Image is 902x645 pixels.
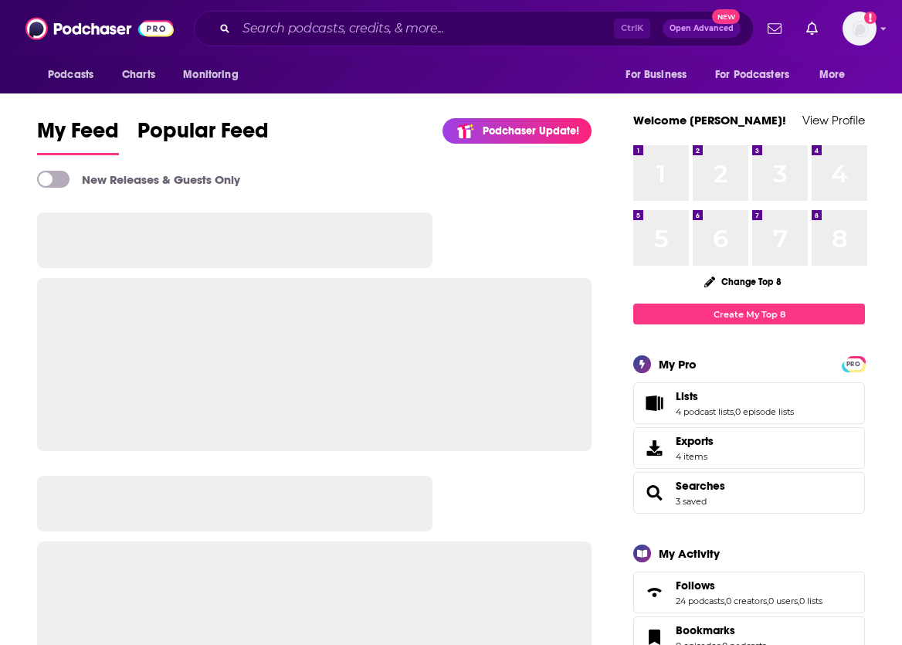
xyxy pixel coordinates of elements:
button: open menu [37,60,114,90]
a: Exports [633,427,865,469]
span: Follows [633,572,865,613]
span: , [734,406,735,417]
span: Popular Feed [137,117,269,153]
a: New Releases & Guests Only [37,171,240,188]
a: Follows [639,582,670,603]
div: My Activity [659,546,720,561]
input: Search podcasts, credits, & more... [236,16,614,41]
a: Show notifications dropdown [800,15,824,42]
div: Search podcasts, credits, & more... [194,11,754,46]
span: Lists [633,382,865,424]
span: More [819,64,846,86]
span: Follows [676,579,715,592]
button: Open AdvancedNew [663,19,741,38]
a: View Profile [802,113,865,127]
button: open menu [705,60,812,90]
a: 0 episode lists [735,406,794,417]
img: User Profile [843,12,877,46]
a: Lists [639,392,670,414]
span: For Business [626,64,687,86]
a: Create My Top 8 [633,304,865,324]
span: , [724,596,726,606]
button: open menu [615,60,706,90]
a: 0 lists [799,596,822,606]
span: 4 items [676,451,714,462]
span: Podcasts [48,64,93,86]
span: Logged in as ChelseaCoynePR [843,12,877,46]
span: New [712,9,740,24]
svg: Add a profile image [864,12,877,24]
a: Lists [676,389,794,403]
div: My Pro [659,357,697,372]
span: Exports [676,434,714,448]
button: open menu [809,60,865,90]
a: Searches [676,479,725,493]
span: Ctrl K [614,19,650,39]
a: Follows [676,579,822,592]
button: Change Top 8 [695,272,791,291]
span: My Feed [37,117,119,153]
a: 3 saved [676,496,707,507]
span: Open Advanced [670,25,734,32]
a: 0 creators [726,596,767,606]
span: Bookmarks [676,623,735,637]
a: Welcome [PERSON_NAME]! [633,113,786,127]
span: For Podcasters [715,64,789,86]
button: Show profile menu [843,12,877,46]
button: open menu [172,60,258,90]
span: , [767,596,768,606]
a: 24 podcasts [676,596,724,606]
span: PRO [844,358,863,370]
a: Popular Feed [137,117,269,155]
span: , [798,596,799,606]
span: Monitoring [183,64,238,86]
a: 0 users [768,596,798,606]
span: Exports [639,437,670,459]
a: Searches [639,482,670,504]
span: Searches [633,472,865,514]
img: Podchaser - Follow, Share and Rate Podcasts [25,14,174,43]
a: Show notifications dropdown [761,15,788,42]
span: Lists [676,389,698,403]
a: Bookmarks [676,623,766,637]
a: My Feed [37,117,119,155]
p: Podchaser Update! [483,124,579,137]
span: Charts [122,64,155,86]
a: Charts [112,60,164,90]
a: PRO [844,358,863,369]
a: 4 podcast lists [676,406,734,417]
